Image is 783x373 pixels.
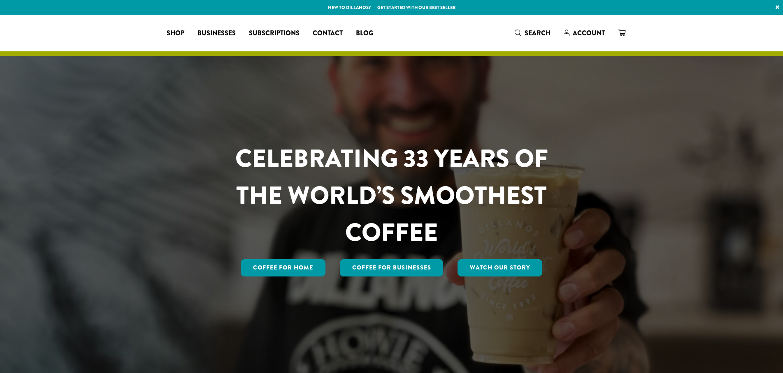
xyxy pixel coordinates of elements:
a: Search [508,26,557,40]
span: Subscriptions [249,28,300,39]
span: Blog [356,28,373,39]
span: Search [525,28,551,38]
span: Businesses [197,28,236,39]
a: Shop [160,27,191,40]
span: Contact [313,28,343,39]
span: Account [573,28,605,38]
a: Coffee For Businesses [340,259,444,276]
span: Shop [167,28,184,39]
a: Watch Our Story [458,259,542,276]
h1: CELEBRATING 33 YEARS OF THE WORLD’S SMOOTHEST COFFEE [211,140,572,251]
a: Get started with our best seller [377,4,455,11]
a: Coffee for Home [241,259,325,276]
